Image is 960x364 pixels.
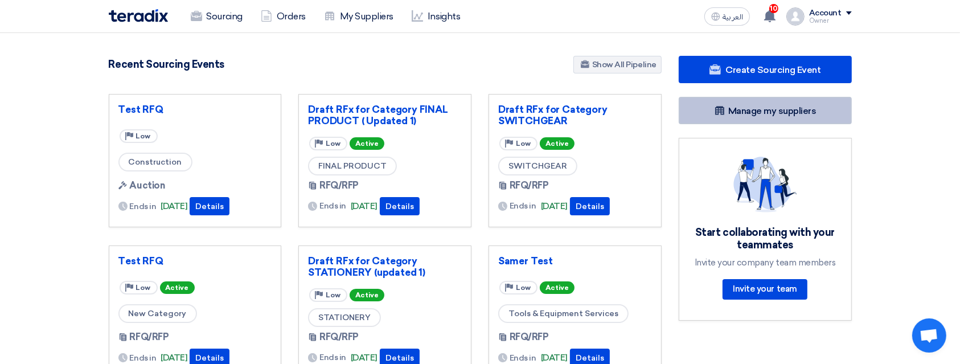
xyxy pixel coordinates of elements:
span: Ends in [510,200,536,212]
span: Low [516,140,531,148]
img: profile_test.png [786,7,805,26]
a: Draft RFx for Category FINAL PRODUCT ( Updated 1) [308,104,462,126]
button: Details [570,197,610,215]
span: Ends in [510,352,536,364]
div: Account [809,9,842,18]
span: RFQ/RFP [510,179,549,193]
span: Active [540,137,575,150]
a: Sourcing [182,4,252,29]
span: RFQ/RFP [319,330,359,344]
span: SWITCHGEAR [498,157,577,175]
span: Low [326,140,340,148]
span: Active [350,137,384,150]
span: New Category [118,304,197,323]
span: [DATE] [541,200,568,213]
div: Open chat [912,318,946,353]
span: Ends in [319,351,346,363]
button: Details [190,197,229,215]
span: RFQ/RFP [319,179,359,193]
span: Low [516,284,531,292]
span: Create Sourcing Event [725,64,820,75]
a: Test RFQ [118,104,272,115]
div: Start collaborating with your teammates [693,226,838,252]
div: Owner [809,18,852,24]
span: Low [326,291,340,299]
a: Insights [403,4,469,29]
span: Construction [118,153,192,171]
img: invite_your_team.svg [733,157,797,212]
span: RFQ/RFP [130,330,169,344]
span: RFQ/RFP [510,330,549,344]
span: [DATE] [351,200,378,213]
span: Active [350,289,384,301]
span: Active [540,281,575,294]
button: Details [380,197,420,215]
a: Draft RFx for Category STATIONERY (updated 1) [308,255,462,278]
span: Low [136,132,151,140]
h4: Recent Sourcing Events [109,58,224,71]
span: STATIONERY [308,308,381,327]
a: Test RFQ [118,255,272,267]
a: Manage my suppliers [679,97,852,124]
span: Ends in [130,352,157,364]
a: My Suppliers [315,4,403,29]
a: Samer Test [498,255,652,267]
div: Invite your company team members [693,257,838,268]
span: Tools & Equipment Services [498,304,629,323]
a: Show All Pipeline [573,56,662,73]
a: Invite your team [723,279,807,300]
span: 10 [769,4,778,13]
span: العربية [723,13,743,21]
img: Teradix logo [109,9,168,22]
span: Ends in [319,200,346,212]
span: Low [136,284,151,292]
span: Auction [130,179,165,193]
a: Draft RFx for Category SWITCHGEAR [498,104,652,126]
button: العربية [704,7,750,26]
span: Ends in [130,201,157,212]
span: FINAL PRODUCT [308,157,397,175]
a: Orders [252,4,315,29]
span: [DATE] [161,200,187,213]
span: Active [160,281,195,294]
